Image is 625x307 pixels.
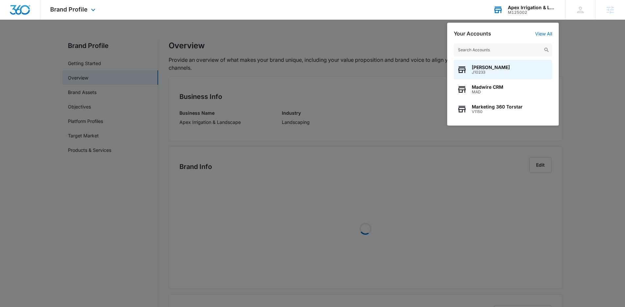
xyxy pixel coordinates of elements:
span: J10233 [472,70,510,75]
h2: Your Accounts [454,31,491,37]
span: Brand Profile [50,6,88,13]
span: V1150 [472,109,523,114]
input: Search Accounts [454,43,552,57]
div: account id [508,10,556,15]
a: View All [535,31,552,36]
div: account name [508,5,556,10]
span: [PERSON_NAME] [472,65,510,70]
span: Madwire CRM [472,84,503,90]
span: Marketing 360 Torstar [472,104,523,109]
button: Marketing 360 TorstarV1150 [454,99,552,119]
button: [PERSON_NAME]J10233 [454,60,552,80]
span: MAD [472,90,503,94]
button: Madwire CRMMAD [454,80,552,99]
